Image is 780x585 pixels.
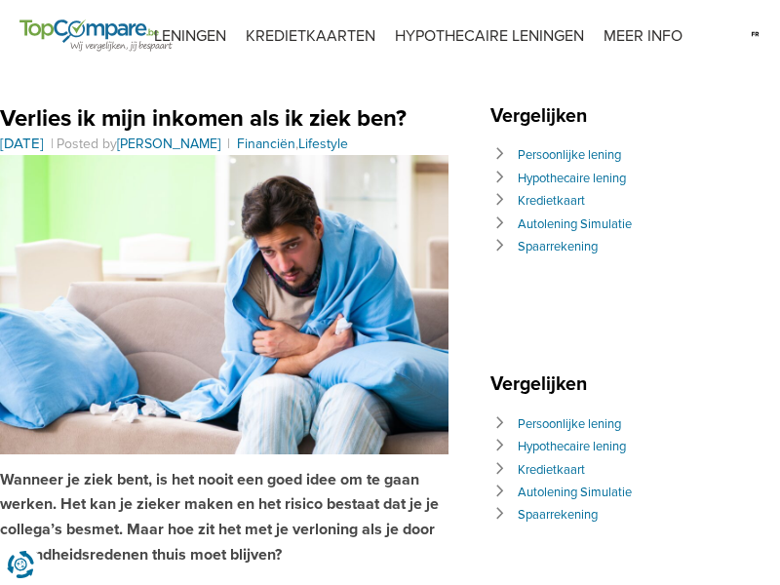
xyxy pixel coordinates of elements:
a: [PERSON_NAME] [117,136,220,152]
span: | [224,136,233,152]
a: Spaarrekening [518,507,598,523]
img: fr.svg [750,19,760,49]
a: Hypothecaire lening [518,171,626,186]
a: Financiën [237,136,295,152]
a: Persoonlijke lening [518,147,621,163]
a: Persoonlijke lening [518,416,621,432]
a: Spaarrekening [518,239,598,254]
span: Vergelijken [490,104,597,128]
span: Posted by [57,136,224,152]
a: Autolening Simulatie [518,485,632,500]
span: Vergelijken [490,372,597,396]
a: Kredietkaart [518,193,585,209]
a: Hypothecaire lening [518,439,626,454]
a: Autolening Simulatie [518,216,632,232]
span: | [48,136,57,152]
a: Lifestyle [298,136,348,152]
a: Kredietkaart [518,462,585,478]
